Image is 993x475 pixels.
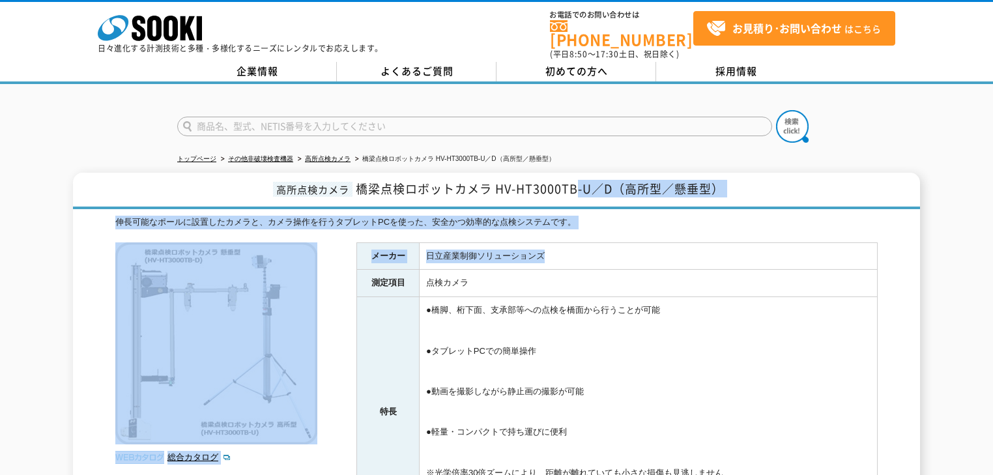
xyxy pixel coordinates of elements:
img: btn_search.png [776,110,809,143]
img: 橋梁点検ロボットカメラ HV-HT3000TB-U／D（高所型／懸垂型） [115,242,317,444]
strong: お見積り･お問い合わせ [732,20,842,36]
a: よくあるご質問 [337,62,496,81]
a: 採用情報 [656,62,816,81]
span: 橋梁点検ロボットカメラ HV-HT3000TB-U／D（高所型／懸垂型） [356,180,724,197]
th: メーカー [357,242,420,270]
img: webカタログ [115,451,164,464]
a: 初めての方へ [496,62,656,81]
a: [PHONE_NUMBER] [550,20,693,47]
span: 8:50 [569,48,588,60]
span: 17:30 [596,48,619,60]
a: 企業情報 [177,62,337,81]
span: はこちら [706,19,881,38]
a: お見積り･お問い合わせはこちら [693,11,895,46]
a: 総合カタログ [167,452,231,462]
li: 橋梁点検ロボットカメラ HV-HT3000TB-U／D（高所型／懸垂型） [353,152,555,166]
input: 商品名、型式、NETIS番号を入力してください [177,117,772,136]
td: 日立産業制御ソリューションズ [420,242,878,270]
span: 初めての方へ [545,64,608,78]
p: 日々進化する計測技術と多種・多様化するニーズにレンタルでお応えします。 [98,44,383,52]
a: その他非破壊検査機器 [228,155,293,162]
a: トップページ [177,155,216,162]
td: 点検カメラ [420,270,878,297]
th: 測定項目 [357,270,420,297]
span: お電話でのお問い合わせは [550,11,693,19]
div: 伸長可能なポールに設置したカメラと、カメラ操作を行うタブレットPCを使った、安全かつ効率的な点検システムです。 [115,216,878,229]
a: 高所点検カメラ [305,155,351,162]
span: (平日 ～ 土日、祝日除く) [550,48,679,60]
span: 高所点検カメラ [273,182,353,197]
